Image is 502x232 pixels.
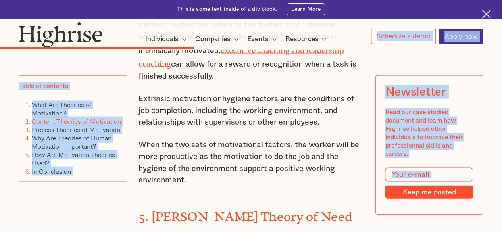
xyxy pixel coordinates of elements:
div: Individuals [145,35,189,44]
div: Read our case studies document and learn how Highrise helped other individuals to improve their p... [385,108,473,158]
a: Why Are Theories of Human Motivation Important? [32,133,112,151]
a: Learn More [287,3,325,15]
img: Highrise logo [19,22,103,47]
div: Resources [285,35,329,44]
a: How Are Motivation Theories Used? [32,150,115,167]
a: Apply now [439,29,483,44]
p: Extrinsic motivation or hygiene factors are the conditions of job completion, including the worki... [138,93,364,128]
div: Companies [195,35,241,44]
p: Intrinsic motivation refers to the factors that influence someone while doing a job. As a means t... [138,19,364,82]
div: Newsletter [385,85,446,98]
form: Modal Form [385,167,473,199]
p: When the two sets of motivational factors, the worker will be more productive as the motivation t... [138,139,364,186]
strong: 5. [PERSON_NAME] Theory of Need [138,209,352,217]
div: This is some text inside of a div block. [177,6,277,13]
input: Keep me posted [385,185,473,198]
div: Individuals [145,35,179,44]
div: Events [247,35,269,44]
img: Cross icon [482,10,491,19]
a: Content Theories of Motivation [32,116,121,126]
div: Events [247,35,279,44]
div: Table of contents [19,82,68,90]
a: What Are Theories of Motivation? [32,100,92,117]
a: In Conclusion [32,166,71,176]
input: Your e-mail [385,167,473,182]
div: Companies [195,35,231,44]
a: Process Theories of Motivation [32,125,120,134]
div: Resources [285,35,318,44]
a: Schedule a demo [371,29,436,44]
